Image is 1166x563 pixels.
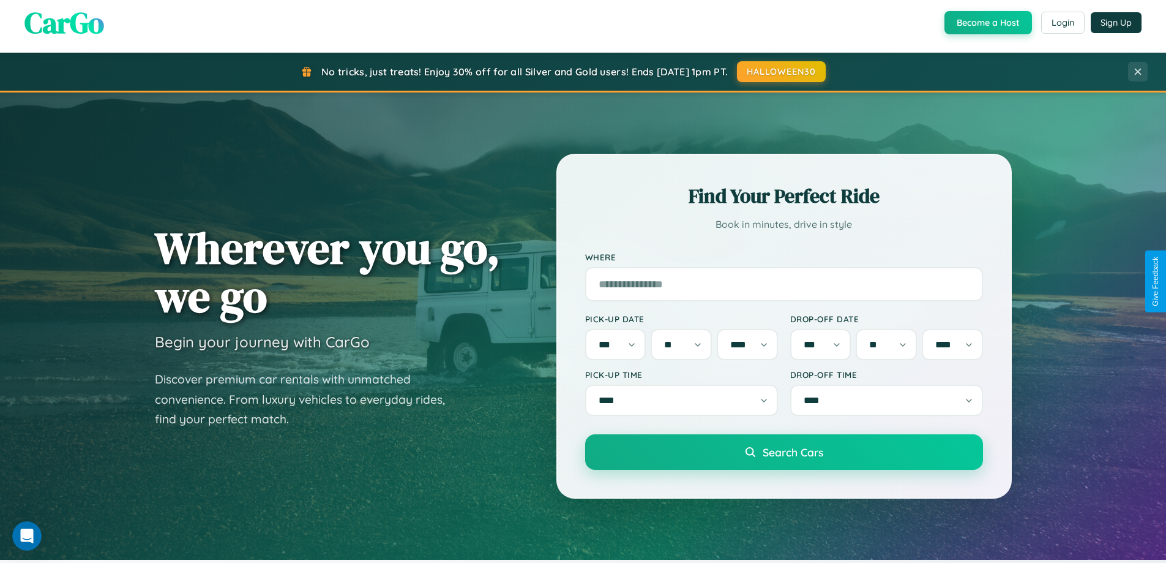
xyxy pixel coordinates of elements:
span: No tricks, just treats! Enjoy 30% off for all Silver and Gold users! Ends [DATE] 1pm PT. [321,66,728,78]
label: Pick-up Date [585,314,778,324]
button: Search Cars [585,434,983,470]
label: Where [585,252,983,262]
button: Sign Up [1091,12,1142,33]
h3: Begin your journey with CarGo [155,333,370,351]
h2: Find Your Perfect Ride [585,183,983,210]
p: Discover premium car rentals with unmatched convenience. From luxury vehicles to everyday rides, ... [155,369,461,429]
button: Login [1041,12,1085,34]
p: Book in minutes, drive in style [585,216,983,233]
div: Give Feedback [1151,257,1160,306]
button: Become a Host [944,11,1032,34]
label: Pick-up Time [585,369,778,380]
iframe: Intercom live chat [12,521,42,551]
button: HALLOWEEN30 [737,61,826,82]
label: Drop-off Date [790,314,983,324]
label: Drop-off Time [790,369,983,380]
span: Search Cars [763,445,823,459]
h1: Wherever you go, we go [155,224,500,320]
span: CarGo [24,2,104,43]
